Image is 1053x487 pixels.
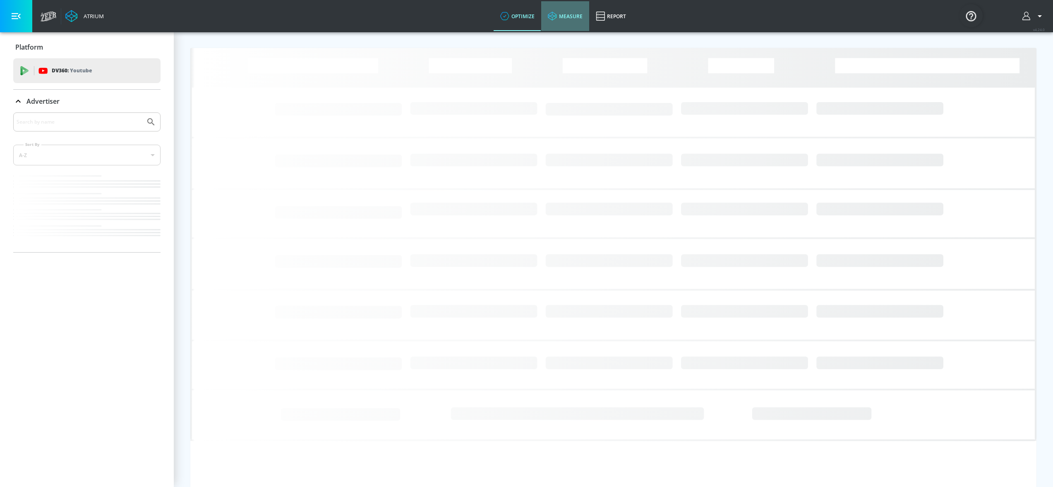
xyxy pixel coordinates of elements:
[24,142,41,147] label: Sort By
[80,12,104,20] div: Atrium
[15,43,43,52] p: Platform
[26,97,60,106] p: Advertiser
[589,1,633,31] a: Report
[541,1,589,31] a: measure
[52,66,92,75] p: DV360:
[494,1,541,31] a: optimize
[13,58,161,83] div: DV360: Youtube
[13,90,161,113] div: Advertiser
[13,36,161,59] div: Platform
[959,4,983,27] button: Open Resource Center
[1033,27,1045,32] span: v 4.24.0
[17,117,142,127] input: Search by name
[70,66,92,75] p: Youtube
[13,145,161,165] div: A-Z
[13,172,161,252] nav: list of Advertiser
[65,10,104,22] a: Atrium
[13,112,161,252] div: Advertiser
